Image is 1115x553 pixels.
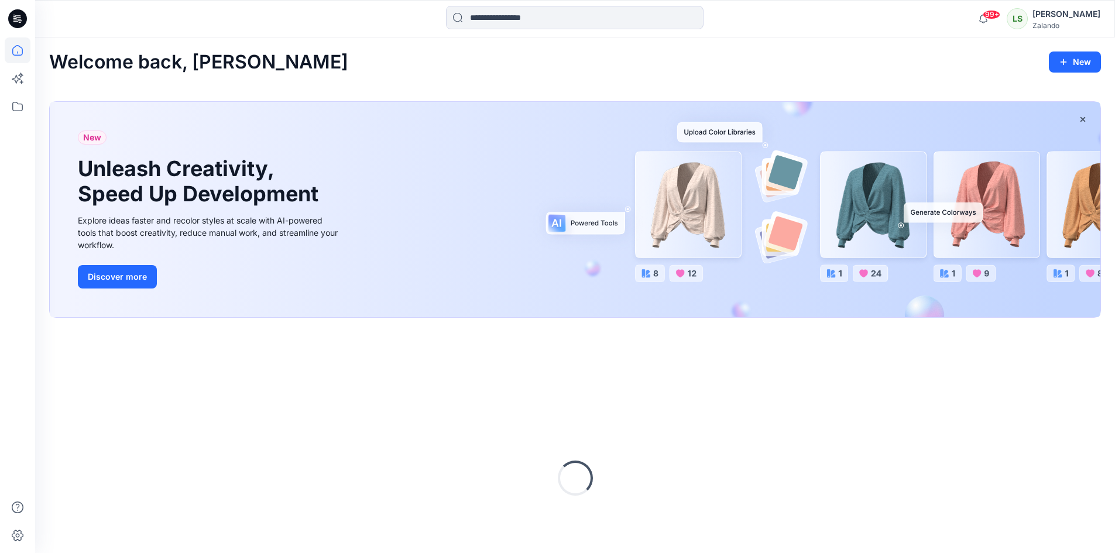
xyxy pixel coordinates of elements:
[1049,51,1101,73] button: New
[1007,8,1028,29] div: LS
[78,265,157,288] button: Discover more
[78,214,341,251] div: Explore ideas faster and recolor styles at scale with AI-powered tools that boost creativity, red...
[49,51,348,73] h2: Welcome back, [PERSON_NAME]
[1032,7,1100,21] div: [PERSON_NAME]
[983,10,1000,19] span: 99+
[1032,21,1100,30] div: Zalando
[83,130,101,145] span: New
[78,265,341,288] a: Discover more
[78,156,324,207] h1: Unleash Creativity, Speed Up Development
